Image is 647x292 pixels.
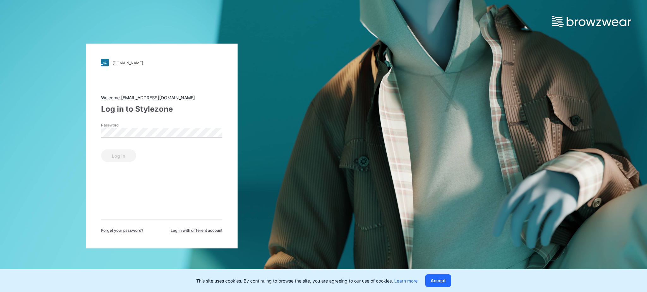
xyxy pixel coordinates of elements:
img: browzwear-logo.e42bd6dac1945053ebaf764b6aa21510.svg [552,16,631,27]
button: Accept [425,274,451,287]
span: Forget your password? [101,228,143,233]
a: [DOMAIN_NAME] [101,59,222,67]
a: Learn more [394,278,418,283]
span: Log in with different account [171,228,222,233]
div: Log in to Stylezone [101,103,222,115]
label: Password [101,122,145,128]
div: Welcome [EMAIL_ADDRESS][DOMAIN_NAME] [101,94,222,101]
p: This site uses cookies. By continuing to browse the site, you are agreeing to our use of cookies. [196,277,418,284]
div: [DOMAIN_NAME] [112,60,143,65]
img: stylezone-logo.562084cfcfab977791bfbf7441f1a819.svg [101,59,109,67]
